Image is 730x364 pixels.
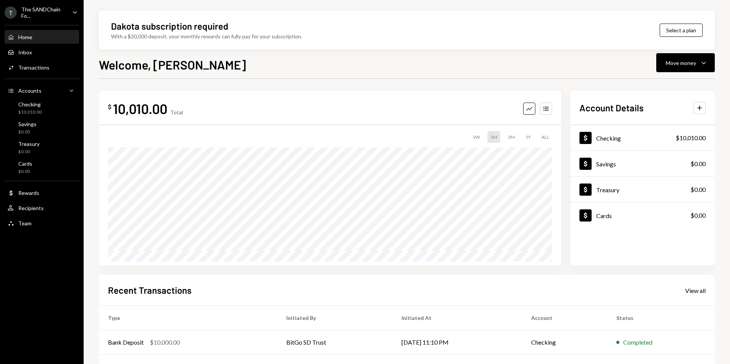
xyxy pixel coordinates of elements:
div: $0.00 [18,168,32,175]
div: $0.00 [690,159,706,168]
div: Recipients [18,205,44,211]
a: Savings$0.00 [570,151,715,176]
a: Recipients [5,201,79,215]
div: Move money [666,59,696,67]
div: Treasury [18,141,40,147]
div: Checking [596,135,621,142]
td: BitGo SD Trust [277,330,392,355]
div: Treasury [596,186,619,193]
div: Rewards [18,190,39,196]
th: Type [99,306,277,330]
div: 1Y [522,131,534,143]
div: Team [18,220,32,226]
a: Transactions [5,60,79,74]
div: The SANDChain Fo... [21,6,66,19]
div: $0.00 [18,149,40,155]
div: T [5,6,17,19]
div: 10,010.00 [113,100,167,117]
a: Team [5,216,79,230]
h2: Recent Transactions [108,284,192,296]
div: $0.00 [18,129,36,135]
a: Treasury$0.00 [5,138,79,157]
th: Initiated At [392,306,522,330]
div: Inbox [18,49,32,55]
a: Home [5,30,79,44]
a: Treasury$0.00 [570,177,715,202]
div: $10,010.00 [676,133,706,142]
a: Savings$0.00 [5,119,79,137]
div: 1M [487,131,500,143]
div: Cards [596,212,612,219]
div: $ [108,103,111,111]
div: Savings [596,160,616,168]
div: Completed [623,338,652,347]
div: 1W [470,131,483,143]
div: Checking [18,101,42,108]
h1: Welcome, [PERSON_NAME] [99,57,246,72]
a: Accounts [5,84,79,97]
a: Inbox [5,45,79,59]
div: Dakota subscription required [111,20,228,32]
div: Savings [18,121,36,127]
div: $10,010.00 [18,109,42,116]
div: With a $30,000 deposit, your monthly rewards can fully pay for your subscription. [111,32,302,40]
button: Move money [656,53,715,72]
div: $10,000.00 [150,338,180,347]
div: $0.00 [690,211,706,220]
div: Home [18,34,32,40]
a: Cards$0.00 [5,158,79,176]
button: Select a plan [660,24,703,37]
th: Status [607,306,715,330]
a: Checking$10,010.00 [5,99,79,117]
div: Bank Deposit [108,338,144,347]
a: Cards$0.00 [570,203,715,228]
a: Rewards [5,186,79,199]
td: [DATE] 11:10 PM [392,330,522,355]
div: Cards [18,160,32,167]
h2: Account Details [579,101,644,114]
a: View all [685,286,706,294]
a: Checking$10,010.00 [570,125,715,150]
div: View all [685,287,706,294]
div: Total [170,109,183,116]
div: Accounts [18,87,41,94]
div: ALL [538,131,552,143]
th: Initiated By [277,306,392,330]
div: Transactions [18,64,49,71]
td: Checking [522,330,607,355]
div: $0.00 [690,185,706,194]
div: 3M [505,131,518,143]
th: Account [522,306,607,330]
